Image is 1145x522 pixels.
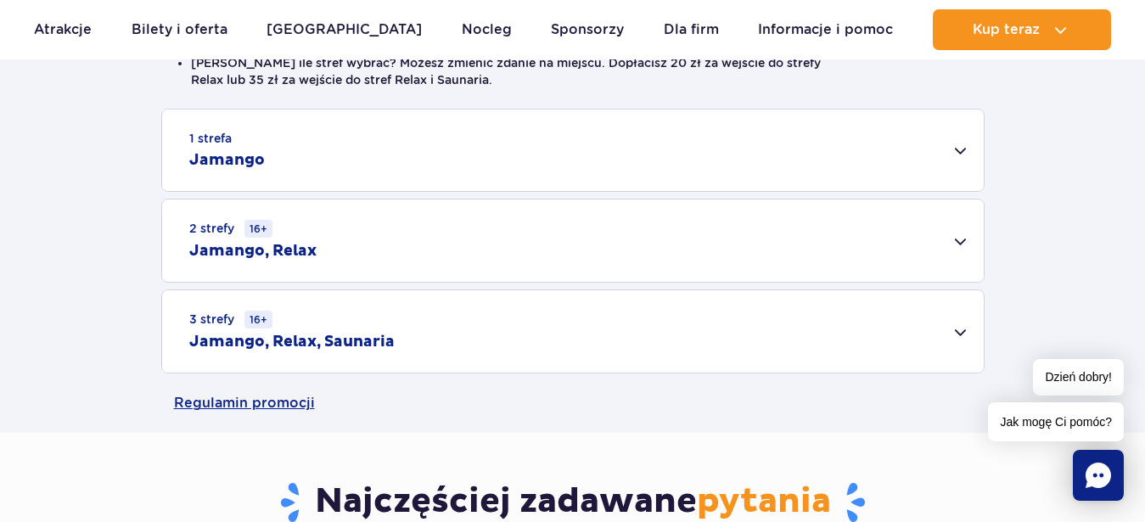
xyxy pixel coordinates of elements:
small: 1 strefa [189,130,232,147]
li: [PERSON_NAME] ile stref wybrać? Możesz zmienić zdanie na miejscu. Dopłacisz 20 zł za wejście do s... [191,54,955,88]
span: Jak mogę Ci pomóc? [988,402,1124,441]
div: Chat [1073,450,1124,501]
span: Dzień dobry! [1033,359,1124,396]
a: Sponsorzy [551,9,624,50]
small: 3 strefy [189,311,272,328]
button: Kup teraz [933,9,1111,50]
small: 16+ [244,311,272,328]
a: Bilety i oferta [132,9,227,50]
h2: Jamango, Relax [189,241,317,261]
a: Nocleg [462,9,512,50]
small: 2 strefy [189,220,272,238]
h2: Jamango [189,150,265,171]
a: Regulamin promocji [174,373,972,433]
a: Dla firm [664,9,719,50]
small: 16+ [244,220,272,238]
a: Atrakcje [34,9,92,50]
a: [GEOGRAPHIC_DATA] [267,9,422,50]
span: Kup teraz [973,22,1040,37]
a: Informacje i pomoc [758,9,893,50]
h2: Jamango, Relax, Saunaria [189,332,395,352]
